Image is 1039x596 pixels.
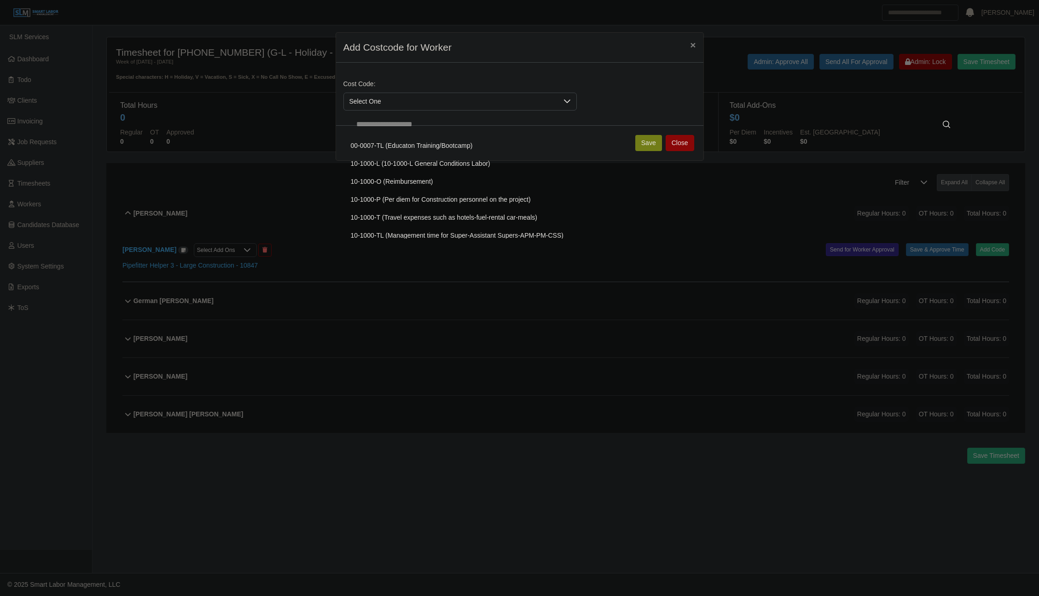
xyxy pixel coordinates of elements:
[351,213,537,222] span: 10-1000-T (Travel expenses such as hotels-fuel-rental car-meals)
[345,155,962,172] li: 10-1000-L (10-1000-L General Conditions Labor)
[345,191,962,208] li: 10-1000-P (Per diem for Construction personnel on the project)
[351,177,433,187] span: 10-1000-O (Reimbursement)
[351,159,490,169] span: 10-1000-L (10-1000-L General Conditions Labor)
[351,195,531,205] span: 10-1000-P (Per diem for Construction personnel on the project)
[351,141,473,151] span: 00-0007-TL (Educaton Training/Bootcamp)
[345,227,962,244] li: 10-1000-TL (Management time for Super-Assistant Supers-APM-PM-CSS)
[690,40,696,50] span: ×
[344,93,558,110] span: Select One
[343,40,452,55] h4: Add Costcode for Worker
[345,209,962,226] li: 10-1000-T (Travel expenses such as hotels-fuel-rental car-meals)
[345,173,962,190] li: 10-1000-O (Reimbursement)
[683,33,703,57] button: Close
[343,79,376,89] label: Cost Code:
[351,231,563,240] span: 10-1000-TL (Management time for Super-Assistant Supers-APM-PM-CSS)
[345,137,962,154] li: 00-0007-TL (Educaton Training/Bootcamp)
